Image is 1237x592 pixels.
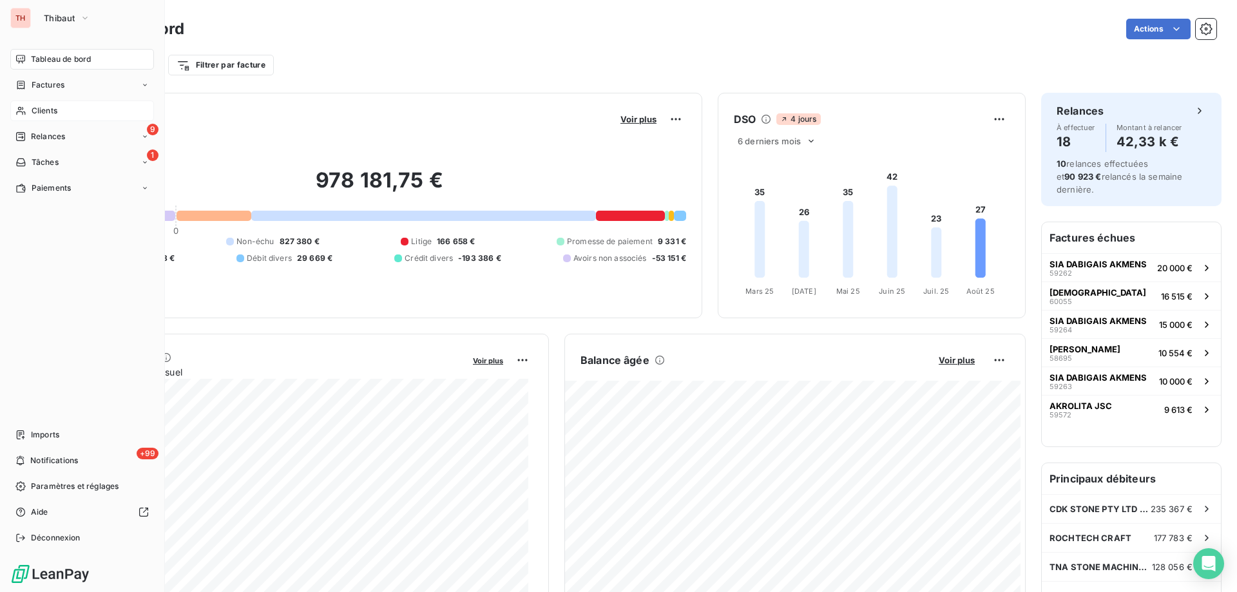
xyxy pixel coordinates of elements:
[1050,383,1072,390] span: 59263
[1042,222,1221,253] h6: Factures échues
[1126,19,1191,39] button: Actions
[30,455,78,466] span: Notifications
[1042,282,1221,310] button: [DEMOGRAPHIC_DATA]6005516 515 €
[31,131,65,142] span: Relances
[1050,504,1151,514] span: CDK STONE PTY LTD ([GEOGRAPHIC_DATA])
[879,287,905,296] tspan: Juin 25
[10,100,154,121] a: Clients
[1154,533,1193,543] span: 177 783 €
[1050,287,1146,298] span: [DEMOGRAPHIC_DATA]
[73,167,686,206] h2: 978 181,75 €
[10,502,154,522] a: Aide
[236,236,274,247] span: Non-échu
[620,114,657,124] span: Voir plus
[297,253,332,264] span: 29 669 €
[1042,253,1221,282] button: SIA DABIGAIS AKMENS5926220 000 €
[1050,401,1112,411] span: AKROLITA JSC
[580,352,649,368] h6: Balance âgée
[1151,504,1193,514] span: 235 367 €
[1050,411,1071,419] span: 59572
[31,429,59,441] span: Imports
[923,287,949,296] tspan: Juil. 25
[31,53,91,65] span: Tableau de bord
[966,287,995,296] tspan: Août 25
[1193,548,1224,579] div: Open Intercom Messenger
[658,236,686,247] span: 9 331 €
[31,506,48,518] span: Aide
[573,253,647,264] span: Avoirs non associés
[1064,171,1101,182] span: 90 923 €
[10,425,154,445] a: Imports
[792,287,816,296] tspan: [DATE]
[1042,338,1221,367] button: [PERSON_NAME]5869510 554 €
[1042,463,1221,494] h6: Principaux débiteurs
[32,105,57,117] span: Clients
[168,55,274,75] button: Filtrer par facture
[10,476,154,497] a: Paramètres et réglages
[1159,320,1193,330] span: 15 000 €
[1050,562,1152,572] span: TNA STONE MACHINERY INC.
[734,111,756,127] h6: DSO
[469,354,507,366] button: Voir plus
[836,287,860,296] tspan: Mai 25
[1042,310,1221,338] button: SIA DABIGAIS AKMENS5926415 000 €
[1050,316,1147,326] span: SIA DABIGAIS AKMENS
[1057,131,1095,152] h4: 18
[1117,124,1182,131] span: Montant à relancer
[1050,354,1072,362] span: 58695
[1158,348,1193,358] span: 10 554 €
[1050,269,1072,277] span: 59262
[411,236,432,247] span: Litige
[1050,533,1131,543] span: ROCHTECH CRAFT
[935,354,979,366] button: Voir plus
[147,124,158,135] span: 9
[1117,131,1182,152] h4: 42,33 k €
[458,253,501,264] span: -193 386 €
[1057,158,1182,195] span: relances effectuées et relancés la semaine dernière.
[1050,259,1147,269] span: SIA DABIGAIS AKMENS
[173,225,178,236] span: 0
[32,182,71,194] span: Paiements
[1042,395,1221,423] button: AKROLITA JSC595729 613 €
[10,49,154,70] a: Tableau de bord
[10,75,154,95] a: Factures
[32,79,64,91] span: Factures
[10,178,154,198] a: Paiements
[10,152,154,173] a: 1Tâches
[1057,124,1095,131] span: À effectuer
[567,236,653,247] span: Promesse de paiement
[32,157,59,168] span: Tâches
[10,564,90,584] img: Logo LeanPay
[652,253,686,264] span: -53 151 €
[280,236,320,247] span: 827 380 €
[1159,376,1193,387] span: 10 000 €
[473,356,503,365] span: Voir plus
[31,481,119,492] span: Paramètres et réglages
[147,149,158,161] span: 1
[247,253,292,264] span: Débit divers
[1042,367,1221,395] button: SIA DABIGAIS AKMENS5926310 000 €
[73,365,464,379] span: Chiffre d'affaires mensuel
[1057,158,1066,169] span: 10
[31,532,81,544] span: Déconnexion
[776,113,820,125] span: 4 jours
[1057,103,1104,119] h6: Relances
[10,8,31,28] div: TH
[1164,405,1193,415] span: 9 613 €
[939,355,975,365] span: Voir plus
[437,236,475,247] span: 166 658 €
[137,448,158,459] span: +99
[738,136,801,146] span: 6 derniers mois
[1050,298,1072,305] span: 60055
[44,13,75,23] span: Thibaut
[745,287,774,296] tspan: Mars 25
[10,126,154,147] a: 9Relances
[1161,291,1193,301] span: 16 515 €
[1050,326,1072,334] span: 59264
[405,253,453,264] span: Crédit divers
[1050,344,1120,354] span: [PERSON_NAME]
[617,113,660,125] button: Voir plus
[1050,372,1147,383] span: SIA DABIGAIS AKMENS
[1152,562,1193,572] span: 128 056 €
[1157,263,1193,273] span: 20 000 €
